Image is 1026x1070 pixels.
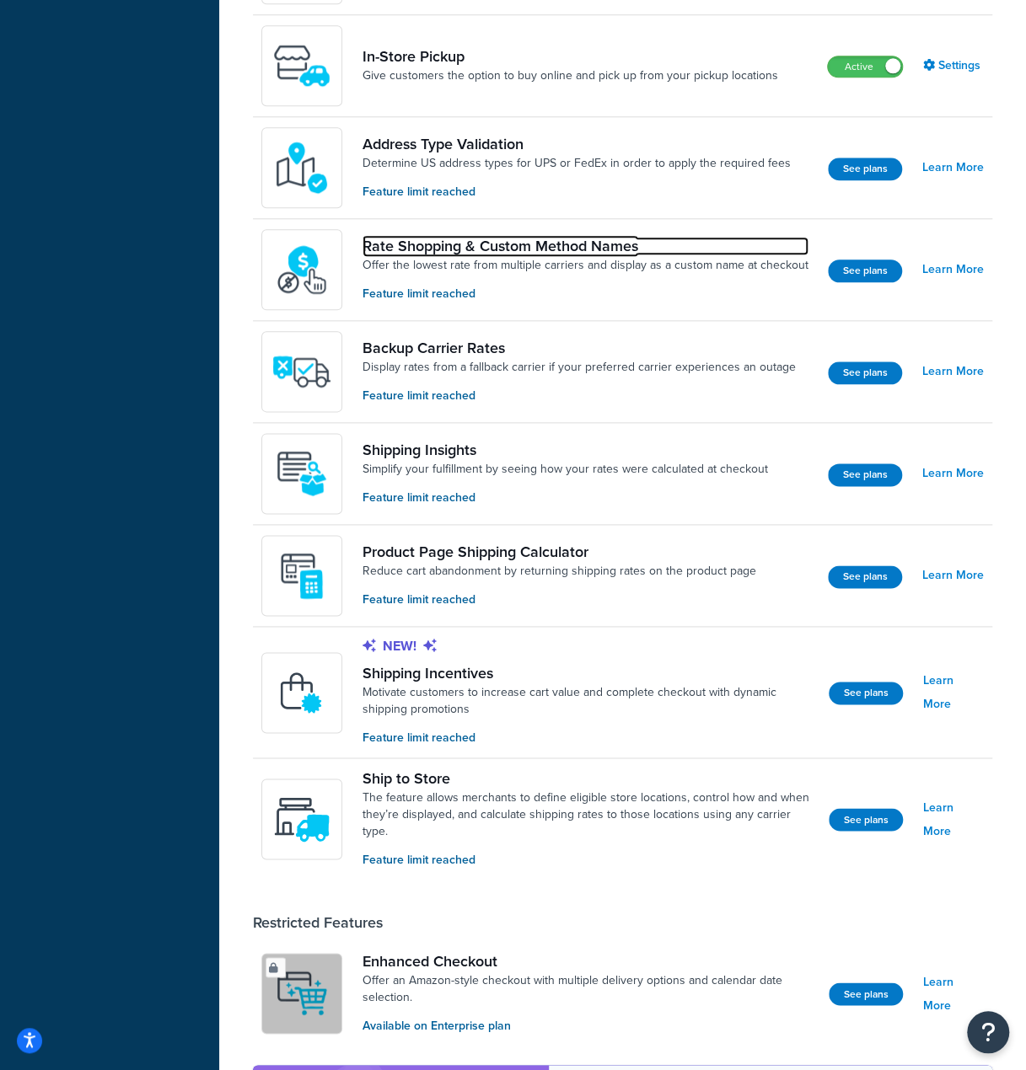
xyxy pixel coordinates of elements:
[828,259,902,282] button: See plans
[363,47,778,66] a: In-Store Pickup
[363,637,815,655] p: New!
[829,808,903,831] button: See plans
[363,1016,815,1035] p: Available on Enterprise plan
[363,684,815,718] a: Motivate customers to increase cart value and complete checkout with dynamic shipping promotions
[363,237,808,255] a: Rate Shopping & Custom Method Names
[363,637,815,682] a: New!Shipping Incentives
[272,444,331,503] img: Acw9rhKYsOEjAAAAAElFTkSuQmCC
[923,669,984,716] a: Learn More
[363,563,756,580] a: Reduce cart abandonment by returning shipping rates on the product page
[272,789,331,848] img: icon-duo-feat-ship-to-store-7c4d6248.svg
[828,463,902,486] button: See plans
[828,56,902,77] label: Active
[363,850,815,869] p: Feature limit reached
[253,912,383,931] div: Restricted Features
[363,257,808,274] a: Offer the lowest rate from multiple carriers and display as a custom name at checkout
[923,970,984,1017] a: Learn More
[363,285,808,303] p: Feature limit reached
[923,54,984,78] a: Settings
[922,156,984,179] a: Learn More
[923,795,984,843] a: Learn More
[967,1011,1009,1053] button: Open Resource Center
[272,36,331,95] img: wfgcfpwTIucLEAAAAASUVORK5CYII=
[363,971,815,1005] a: Offer an Amazon-style checkout with multiple delivery options and calendar date selection.
[363,339,796,357] a: Backup Carrier Rates
[922,462,984,485] a: Learn More
[363,387,796,405] p: Feature limit reached
[363,768,815,787] a: Ship to Store
[363,461,768,478] a: Simplify your fulfillment by seeing how your rates were calculated at checkout
[363,183,791,201] p: Feature limit reached
[363,951,815,970] a: Enhanced Checkout
[363,729,815,747] p: Feature limit reached
[272,663,330,721] img: icon-shipping-incentives-64efee88.svg
[922,258,984,281] a: Learn More
[272,342,331,401] img: icon-duo-feat-backup-carrier-4420b188.png
[363,441,768,459] a: Shipping Insights
[363,359,796,376] a: Display rates from a fallback carrier if your preferred carrier experiences an outage
[828,158,902,180] button: See plans
[363,489,768,507] p: Feature limit reached
[363,591,756,609] p: Feature limit reached
[829,682,903,704] button: See plans
[828,361,902,384] button: See plans
[272,546,331,605] img: +D8d0cXZM7VpdAAAAAElFTkSuQmCC
[922,564,984,587] a: Learn More
[363,543,756,561] a: Product Page Shipping Calculator
[272,138,331,197] img: kIG8fy0lQAAAABJRU5ErkJggg==
[363,789,815,839] a: The feature allows merchants to define eligible store locations, control how and when they’re dis...
[829,982,903,1005] button: See plans
[922,360,984,383] a: Learn More
[363,67,778,84] a: Give customers the option to buy online and pick up from your pickup locations
[828,565,902,588] button: See plans
[272,240,331,299] img: icon-duo-feat-rate-shopping-ecdd8bed.png
[363,155,791,172] a: Determine US address types for UPS or FedEx in order to apply the required fees
[363,135,791,153] a: Address Type Validation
